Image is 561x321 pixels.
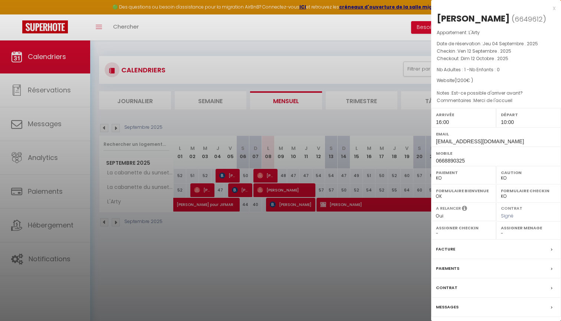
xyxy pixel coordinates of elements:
[431,4,555,13] div: x
[436,265,459,272] label: Paiements
[436,111,491,118] label: Arrivée
[436,303,459,311] label: Messages
[501,213,514,219] span: Signé
[456,77,466,83] span: 1200
[512,14,546,24] span: ( )
[462,205,467,213] i: Sélectionner OUI si vous souhaiter envoyer les séquences de messages post-checkout
[455,77,473,83] span: ( € )
[437,89,555,97] p: Notes :
[436,158,465,164] span: 0668890325
[436,205,461,212] label: A relancer
[436,224,491,232] label: Assigner Checkin
[501,119,514,125] span: 10:00
[452,90,523,96] span: Est-ce possible d'arriver avant?
[461,55,508,62] span: Dim 12 Octobre . 2025
[483,40,538,47] span: Jeu 04 Septembre . 2025
[436,284,457,292] label: Contrat
[436,245,455,253] label: Facture
[6,3,28,25] button: Ouvrir le widget de chat LiveChat
[436,169,491,176] label: Paiement
[437,29,555,36] p: Appartement :
[436,138,524,144] span: [EMAIL_ADDRESS][DOMAIN_NAME]
[469,29,480,36] span: L'Arty
[437,97,555,104] p: Commentaires :
[501,224,556,232] label: Assigner Menage
[501,187,556,194] label: Formulaire Checkin
[501,205,522,210] label: Contrat
[436,150,556,157] label: Mobile
[501,111,556,118] label: Départ
[437,40,555,48] p: Date de réservation :
[469,66,500,73] span: Nb Enfants : 0
[436,187,491,194] label: Formulaire Bienvenue
[436,130,556,138] label: Email
[515,14,543,24] span: 6649612
[473,97,512,104] span: Merci de l'accueil
[437,48,555,55] p: Checkin :
[437,13,510,24] div: [PERSON_NAME]
[501,169,556,176] label: Caution
[437,55,555,62] p: Checkout :
[437,66,500,73] span: Nb Adultes : 1 -
[437,77,555,84] div: Website
[436,119,449,125] span: 16:00
[457,48,511,54] span: Ven 12 Septembre . 2025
